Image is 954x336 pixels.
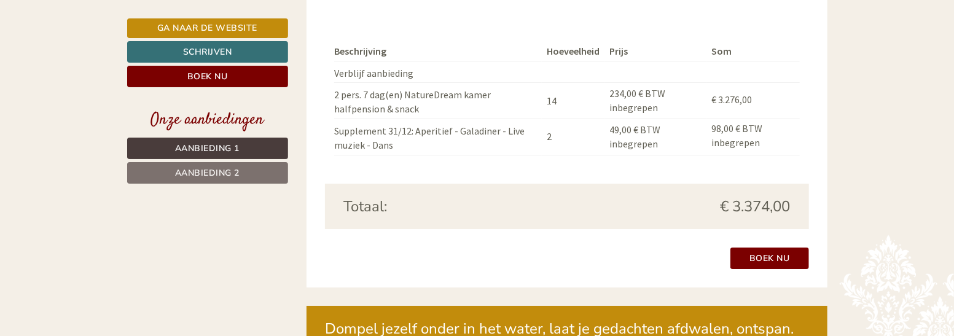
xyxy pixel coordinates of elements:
[175,143,240,154] span: Aanbieding 1
[706,119,800,155] td: 98,00 € BTW inbegrepen
[127,41,288,63] a: Schrijven
[609,123,660,150] span: 49,00 € BTW inbegrepen
[334,119,542,155] td: Supplement 31/12: Aperitief - Galadiner - Live muziek - Dans
[721,196,791,217] span: € 3.374,00
[334,61,542,83] td: Verblijf aanbieding
[18,36,190,45] div: [GEOGRAPHIC_DATA]
[127,109,288,131] div: Onze aanbiedingen
[334,42,542,61] th: Beschrijving
[175,167,240,179] span: Aanbieding 2
[604,42,706,61] th: Prijs
[730,248,809,269] a: Boek nu
[18,60,190,68] small: 11:37
[127,66,288,87] a: Boek nu
[212,9,273,30] div: Zaterdag
[706,42,800,61] th: Som
[609,87,665,114] span: 234,00 € BTW inbegrepen
[542,42,604,61] th: Hoeveelheid
[542,119,604,155] td: 2
[127,18,288,38] a: Ga naar de website
[542,83,604,119] td: 14
[706,83,800,119] td: € 3.276,00
[334,83,542,119] td: 2 pers. 7 dag(en) NatureDream kamer halfpension & snack
[334,196,567,217] div: Totaal:
[18,46,190,58] font: Goedemorgen, hoe kunnen we je helpen?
